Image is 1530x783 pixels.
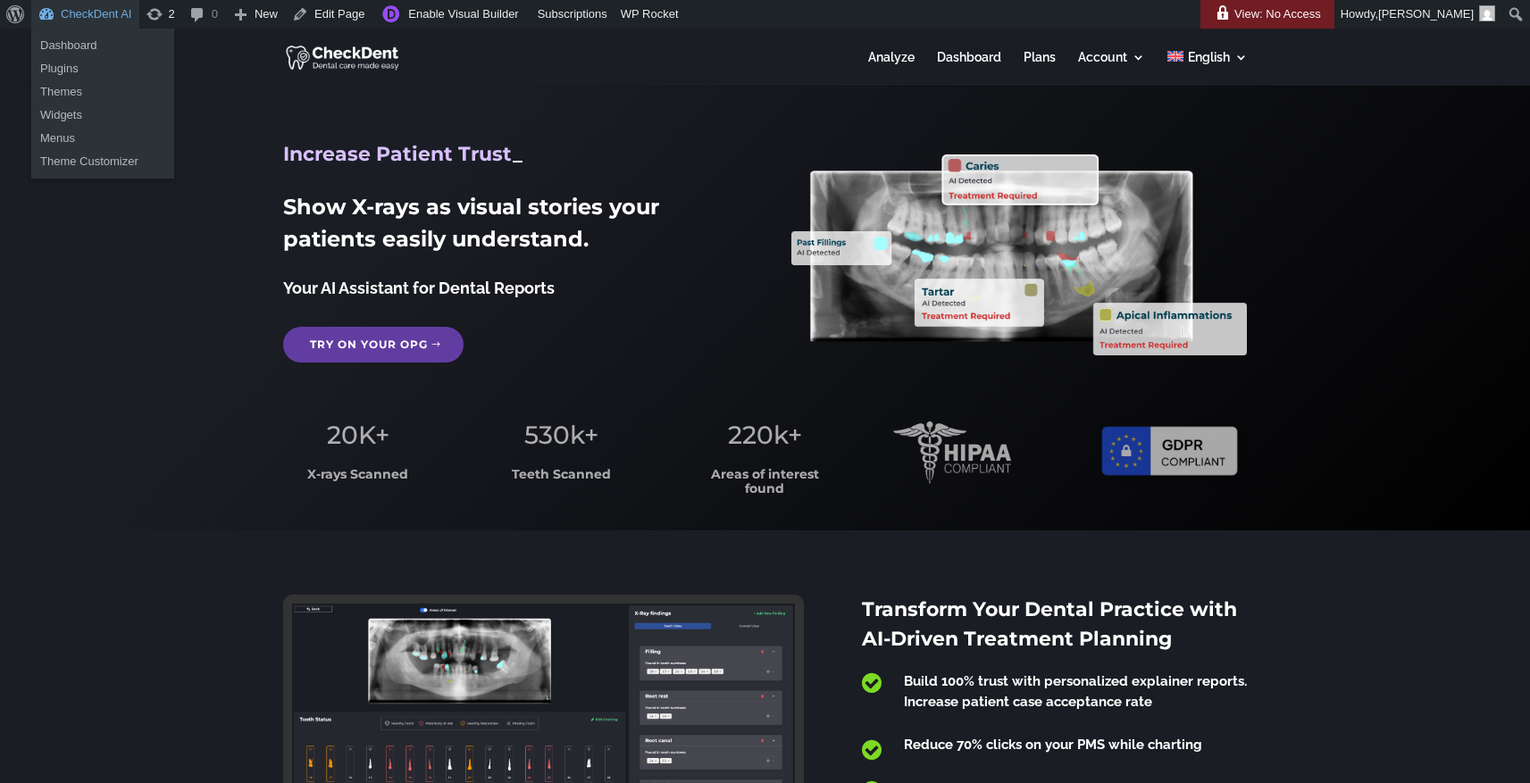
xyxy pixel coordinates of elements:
span: Transform Your Dental Practice with AI-Driven Treatment Planning [862,597,1237,651]
span: English [1188,50,1230,64]
a: Analyze [868,51,915,86]
span: Build 100% trust with personalized explainer reports. Increase patient case acceptance rate [904,673,1247,710]
ul: CheckDent AI [31,75,174,179]
h3: Areas of interest found [690,468,840,504]
a: Menus [31,127,174,150]
a: Account [1078,51,1145,86]
a: English [1167,51,1247,86]
a: Dashboard [31,34,174,57]
a: Try on your OPG [283,327,464,362]
span: Reduce 70% clicks on your PMS while charting [904,737,1202,753]
img: Arnav Saha [1479,5,1495,21]
ul: CheckDent AI [31,29,174,86]
img: CheckDent AI [286,43,401,71]
span: 530k+ [524,420,598,450]
a: Widgets [31,104,174,127]
h2: Show X-rays as visual stories your patients easily understand. [283,191,739,264]
span: Increase Patient Trust [283,142,513,166]
a: Theme Customizer [31,150,174,173]
a: Plans [1024,51,1056,86]
span:  [862,671,882,695]
a: Plugins [31,57,174,80]
span: Your AI Assistant for Dental Reports [283,279,555,297]
span:  [862,738,882,762]
a: Themes [31,80,174,104]
span: [PERSON_NAME] [1378,7,1474,21]
a: Dashboard [937,51,1001,86]
span: 220k+ [728,420,802,450]
img: X_Ray_annotated [791,154,1247,355]
span: 20K+ [327,420,389,450]
span: _ [513,142,523,166]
